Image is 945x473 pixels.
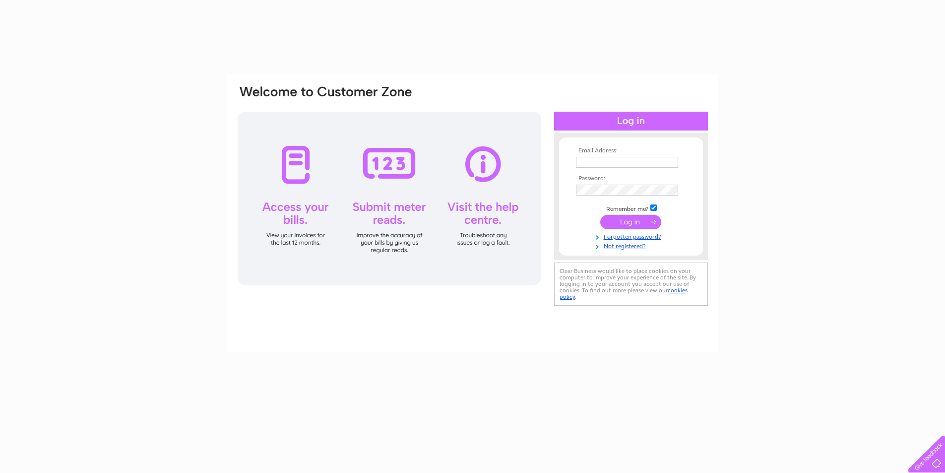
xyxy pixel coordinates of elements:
[576,231,689,241] a: Forgotten password?
[554,263,708,306] div: Clear Business would like to place cookies on your computer to improve your experience of the sit...
[560,287,688,300] a: cookies policy
[576,241,689,250] a: Not registered?
[573,147,689,154] th: Email Address:
[600,215,661,229] input: Submit
[573,203,689,213] td: Remember me?
[573,175,689,182] th: Password:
